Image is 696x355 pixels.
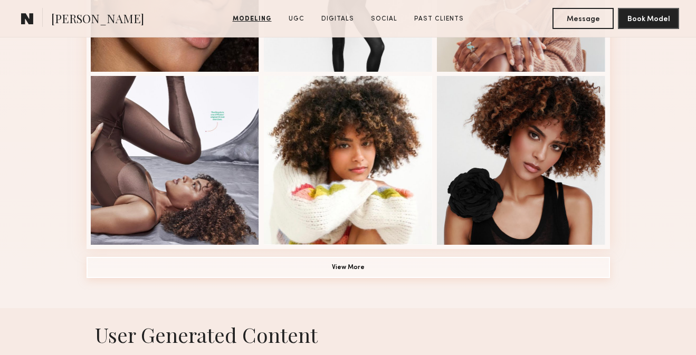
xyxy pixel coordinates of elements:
button: Message [552,8,614,29]
h1: User Generated Content [78,321,618,348]
a: Digitals [317,14,358,24]
button: View More [87,257,610,278]
button: Book Model [618,8,679,29]
a: Social [367,14,402,24]
span: [PERSON_NAME] [51,11,144,29]
a: Past Clients [410,14,468,24]
a: Book Model [618,14,679,23]
a: UGC [284,14,309,24]
a: Modeling [228,14,276,24]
